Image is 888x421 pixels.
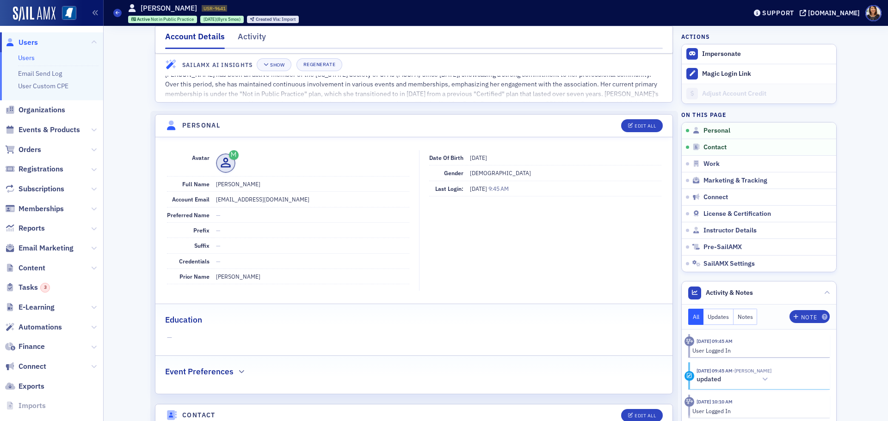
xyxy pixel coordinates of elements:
[192,154,210,161] span: Avatar
[697,367,733,374] time: 10/7/2025 09:45 AM
[270,62,284,67] div: Show
[203,5,226,12] span: USR-9641
[18,342,45,352] span: Finance
[165,314,202,326] h2: Education
[703,226,757,235] span: Instructor Details
[167,211,210,219] span: Preferred Name
[256,16,282,22] span: Created Via :
[429,154,463,161] span: Date of Birth
[5,361,46,372] a: Connect
[18,243,74,253] span: Email Marketing
[182,180,210,188] span: Full Name
[702,50,741,58] button: Impersonate
[203,16,216,22] span: [DATE]
[684,397,694,407] div: Activity
[194,242,210,249] span: Suffix
[18,263,45,273] span: Content
[703,243,742,251] span: Pre-SailAMX
[470,185,488,192] span: [DATE]
[18,69,62,78] a: Email Send Log
[5,401,46,411] a: Imports
[193,226,210,234] span: Prefix
[801,315,817,320] div: Note
[5,282,50,293] a: Tasks3
[18,125,80,135] span: Events & Products
[216,269,409,284] dd: [PERSON_NAME]
[697,375,771,384] button: updated
[18,322,62,332] span: Automations
[247,16,299,23] div: Created Via: Import
[435,185,463,192] span: Last Login:
[703,193,728,201] span: Connect
[13,6,55,21] img: SailAMX
[216,242,221,249] span: —
[137,16,151,22] span: Active
[18,401,46,411] span: Imports
[18,302,55,312] span: E-Learning
[697,375,721,384] h5: updated
[702,90,832,98] div: Adjust Account Credit
[865,5,882,21] span: Profile
[703,127,730,135] span: Personal
[684,336,694,346] div: Activity
[5,223,45,233] a: Reports
[5,125,80,135] a: Events & Products
[734,309,758,325] button: Notes
[682,84,836,104] a: Adjust Account Credit
[688,309,704,325] button: All
[762,9,794,17] div: Support
[238,31,266,48] div: Activity
[5,164,63,174] a: Registrations
[470,165,661,180] dd: [DEMOGRAPHIC_DATA]
[703,210,771,218] span: License & Certification
[5,37,38,48] a: Users
[18,361,46,372] span: Connect
[5,243,74,253] a: Email Marketing
[18,164,63,174] span: Registrations
[18,37,38,48] span: Users
[18,54,35,62] a: Users
[703,309,734,325] button: Updates
[444,169,463,177] span: Gender
[172,195,210,203] span: Account Email
[697,338,733,344] time: 10/7/2025 09:45 AM
[789,310,830,323] button: Note
[703,160,720,168] span: Work
[5,342,45,352] a: Finance
[40,283,50,293] div: 3
[5,105,65,115] a: Organizations
[179,273,210,280] span: Prior Name
[702,70,832,78] div: Magic Login Link
[800,10,863,16] button: [DOMAIN_NAME]
[635,413,656,418] div: Edit All
[151,16,194,22] span: Not in Public Practice
[18,381,44,391] span: Exports
[692,346,823,354] div: User Logged In
[18,204,64,214] span: Memberships
[18,223,45,233] span: Reports
[257,58,291,71] button: Show
[216,177,409,191] dd: [PERSON_NAME]
[165,366,234,378] h2: Event Preferences
[703,260,755,268] span: SailAMX Settings
[5,302,55,312] a: E-Learning
[296,58,342,71] button: Regenerate
[703,177,767,185] span: Marketing & Tracking
[179,257,210,265] span: Credentials
[5,322,62,332] a: Automations
[216,226,221,234] span: —
[62,6,76,20] img: SailAMX
[141,3,197,13] h1: [PERSON_NAME]
[182,121,220,130] h4: Personal
[684,371,694,381] div: Update
[5,184,64,194] a: Subscriptions
[256,17,296,22] div: Import
[5,145,41,155] a: Orders
[5,381,44,391] a: Exports
[216,257,221,265] span: —
[5,263,45,273] a: Content
[18,282,50,293] span: Tasks
[706,288,753,298] span: Activity & Notes
[216,211,221,219] span: —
